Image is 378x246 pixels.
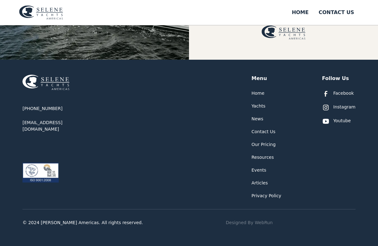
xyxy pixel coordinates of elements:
a: Contact Us [251,128,275,135]
a: Articles [251,180,268,186]
div: Menu [251,75,267,82]
img: ISO 9001:2008 certification logos for ABS Quality Evaluations and RvA Management Systems. [22,163,59,183]
a: [EMAIL_ADDRESS][DOMAIN_NAME] [22,119,97,133]
a: Facebook [322,90,354,98]
div: Facebook [333,90,354,97]
a: Privacy Policy [251,193,281,199]
a: Home [251,90,264,97]
a: Events [251,167,266,173]
div: Instagram [333,104,356,110]
div: Follow Us [322,75,349,82]
div: Home [292,9,309,16]
a: [PHONE_NUMBER] [22,105,62,112]
a: Yachts [251,103,266,109]
div: Contact US [319,9,354,16]
a: Instagram [322,104,356,111]
a: Our Pricing [251,141,276,148]
a: Designed By WebRun [226,219,273,226]
a: Resources [251,154,274,161]
a: News [251,116,263,122]
div: Youtube [333,118,351,124]
a: Youtube [322,118,351,125]
img: logo [19,5,63,20]
div: © 2024 [PERSON_NAME] Americas. All rights reserved. [22,219,143,226]
img: logo [261,25,306,40]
